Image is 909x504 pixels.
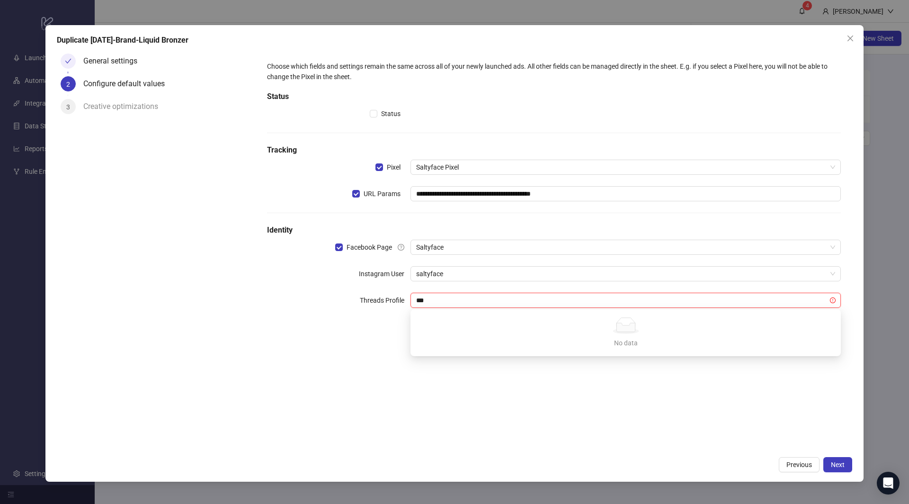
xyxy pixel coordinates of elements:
div: Open Intercom Messenger [877,472,900,495]
span: check [65,58,71,64]
span: 2 [66,81,70,88]
span: 3 [66,103,70,111]
span: question-circle [398,244,404,251]
span: close [847,35,854,42]
button: Previous [779,457,820,472]
div: Choose which fields and settings remain the same across all of your newly launched ads. All other... [267,61,841,82]
span: Facebook Page [343,242,396,252]
span: URL Params [360,189,404,199]
span: Previous [786,461,812,468]
span: Status [377,108,404,119]
h5: Status [267,91,841,102]
h5: Tracking [267,144,841,156]
div: General settings [83,54,145,69]
span: saltyface [416,267,835,281]
div: Configure default values [83,76,172,91]
div: Duplicate [DATE]-Brand-Liquid Bronzer [57,35,852,46]
span: Next [831,461,845,468]
div: Creative optimizations [83,99,166,114]
button: Next [823,457,852,472]
span: Saltyface Pixel [416,160,835,174]
label: Instagram User [359,266,410,281]
span: Saltyface [416,240,835,254]
span: Pixel [383,162,404,172]
button: Close [843,31,858,46]
label: Threads Profile [360,293,410,308]
div: No data [422,338,829,348]
h5: Identity [267,225,841,236]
